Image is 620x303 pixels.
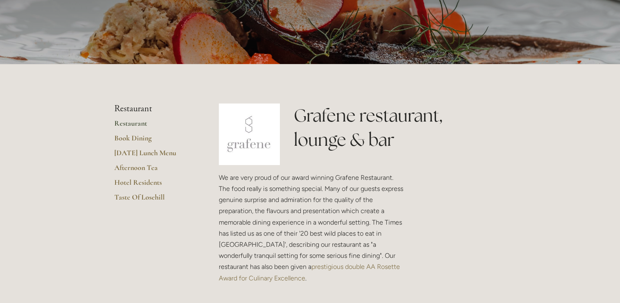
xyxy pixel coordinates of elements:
[294,103,506,152] h1: Grafene restaurant, lounge & bar
[114,178,193,193] a: Hotel Residents
[114,103,193,114] li: Restaurant
[114,133,193,148] a: Book Dining
[114,163,193,178] a: Afternoon Tea
[114,148,193,163] a: [DATE] Lunch Menu
[114,193,193,207] a: Taste Of Losehill
[219,172,406,284] p: We are very proud of our award winning Grafene Restaurant. The food really is something special. ...
[219,103,280,165] img: grafene.jpg
[219,263,402,282] a: prestigious double AA Rosette Award for Culinary Excellence
[114,119,193,133] a: Restaurant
